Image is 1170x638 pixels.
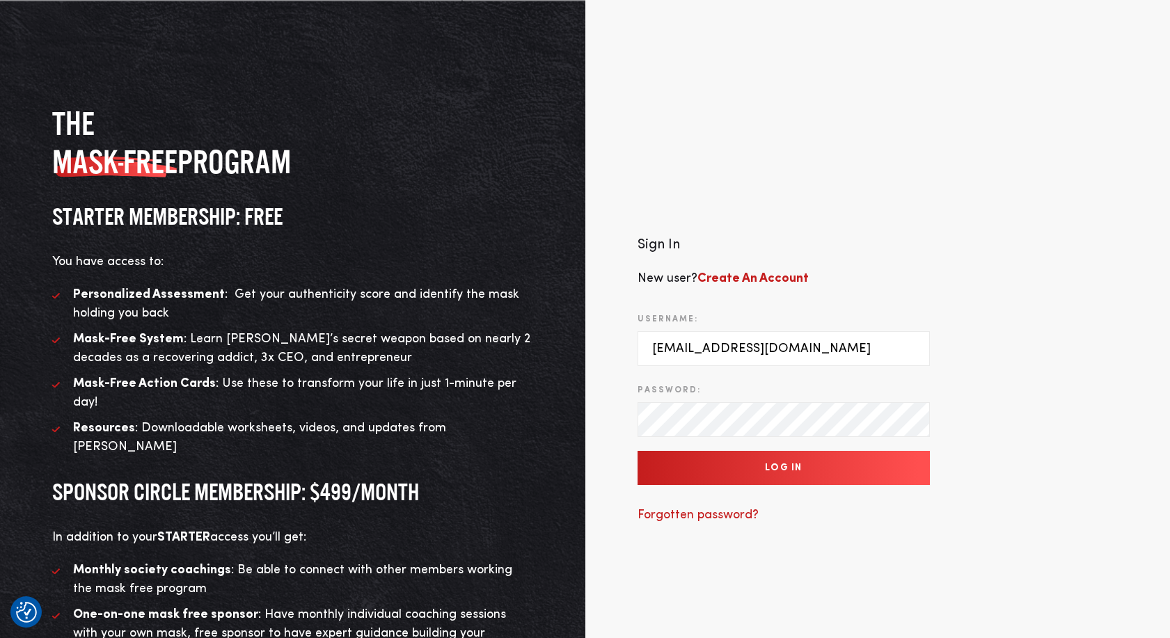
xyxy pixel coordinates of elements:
[638,313,698,326] label: Username:
[52,528,533,547] p: In addition to your access you’ll get:
[16,602,37,623] button: Consent Preferences
[638,451,930,485] input: Log In
[73,564,231,576] strong: Monthly society coachings
[73,288,225,301] strong: Personalized Assessment
[638,509,759,521] a: Forgotten password?
[52,143,177,181] span: MASK-FREE
[52,477,533,507] h3: SPONSOR CIRCLE MEMBERSHIP: $499/MONTH
[638,238,680,252] span: Sign In
[73,422,135,434] strong: Resources
[73,608,258,621] strong: One-on-one mask free sponsor
[73,333,530,364] span: : Learn [PERSON_NAME]’s secret weapon based on nearly 2 decades as a recovering addict, 3x CEO, a...
[157,531,210,543] strong: STARTER
[73,422,446,453] span: : Downloadable worksheets, videos, and updates from [PERSON_NAME]
[73,333,184,345] strong: Mask-Free System
[52,561,533,598] li: : Be able to connect with other members working the mask free program
[697,272,809,285] a: Create An Account
[73,377,216,390] strong: Mask-Free Action Cards
[16,602,37,623] img: Revisit consent button
[73,288,519,319] span: : Get your authenticity score and identify the mask holding you back
[73,377,516,408] span: : Use these to transform your life in just 1-minute per day!
[638,384,701,397] label: Password:
[52,202,533,232] h3: STARTER MEMBERSHIP: FREE
[638,272,809,285] span: New user?
[52,253,533,271] p: You have access to:
[52,104,533,181] h2: The program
